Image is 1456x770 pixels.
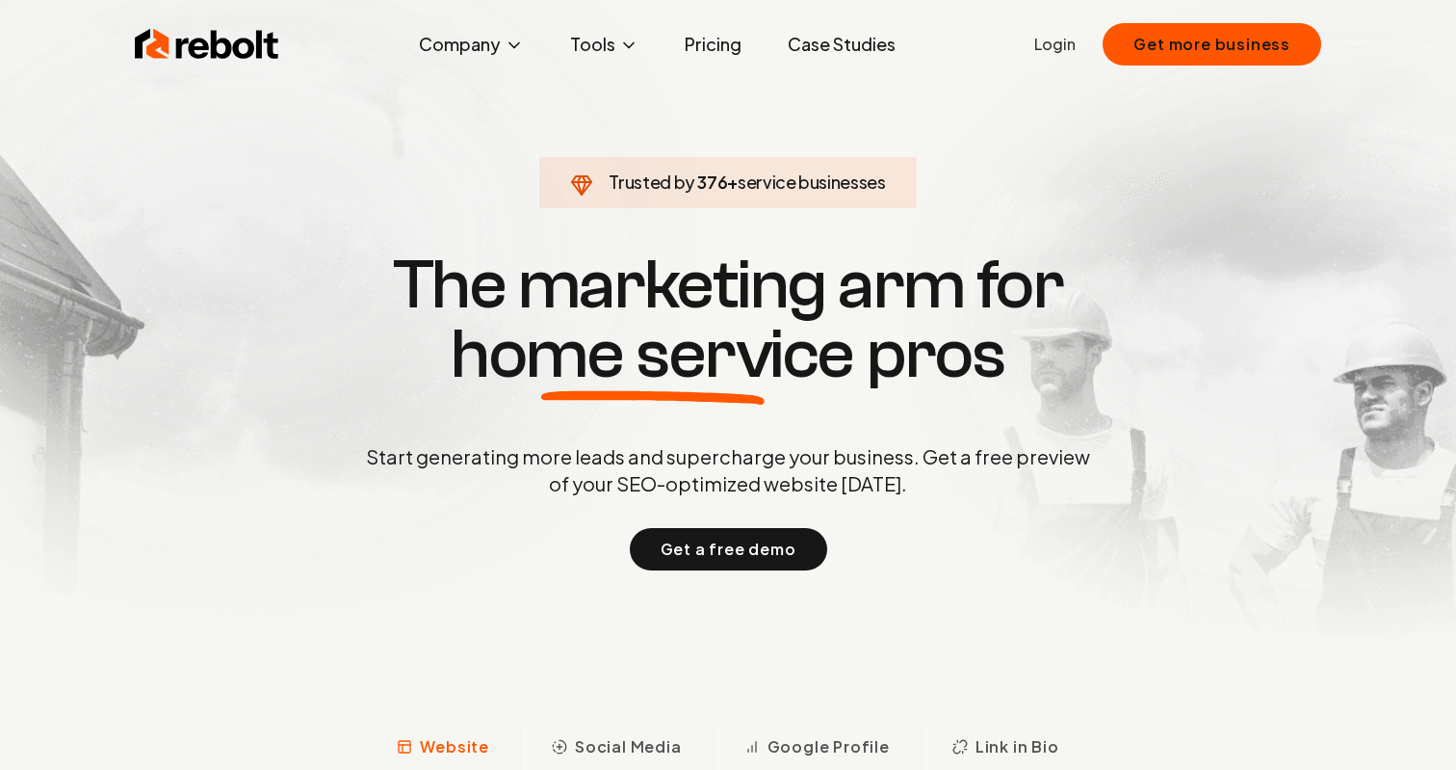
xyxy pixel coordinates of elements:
[767,735,890,758] span: Google Profile
[451,320,854,389] span: home service
[630,528,827,571] button: Get a free demo
[266,251,1190,389] h1: The marketing arm for pros
[772,25,911,64] a: Case Studies
[727,171,738,193] span: +
[609,171,694,193] span: Trusted by
[669,25,757,64] a: Pricing
[135,25,279,64] img: Rebolt Logo
[403,25,539,64] button: Company
[975,735,1059,758] span: Link in Bio
[1103,23,1321,66] button: Get more business
[362,443,1094,497] p: Start generating more leads and supercharge your business. Get a free preview of your SEO-optimiz...
[420,735,489,758] span: Website
[555,25,654,64] button: Tools
[575,735,682,758] span: Social Media
[738,171,886,193] span: service businesses
[697,169,727,196] span: 376
[1034,33,1076,56] a: Login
